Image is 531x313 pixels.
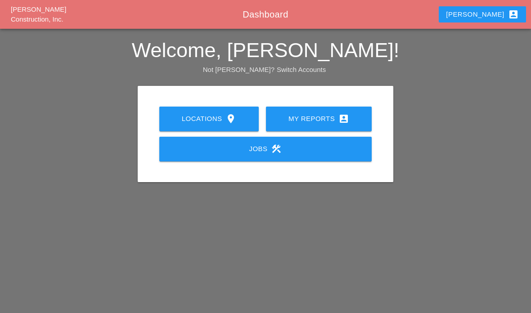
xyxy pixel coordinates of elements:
span: Dashboard [243,9,288,19]
a: Switch Accounts [277,66,326,73]
i: account_box [338,113,349,124]
span: Not [PERSON_NAME]? [203,66,274,73]
a: Jobs [159,137,372,161]
i: construction [271,143,282,154]
a: [PERSON_NAME] Construction, Inc. [11,5,66,23]
div: [PERSON_NAME] [446,9,518,20]
i: location_on [225,113,236,124]
a: Locations [159,107,259,131]
button: [PERSON_NAME] [439,6,526,22]
div: Jobs [174,143,357,154]
div: My Reports [280,113,357,124]
div: Locations [174,113,244,124]
a: My Reports [266,107,372,131]
i: account_box [508,9,519,20]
